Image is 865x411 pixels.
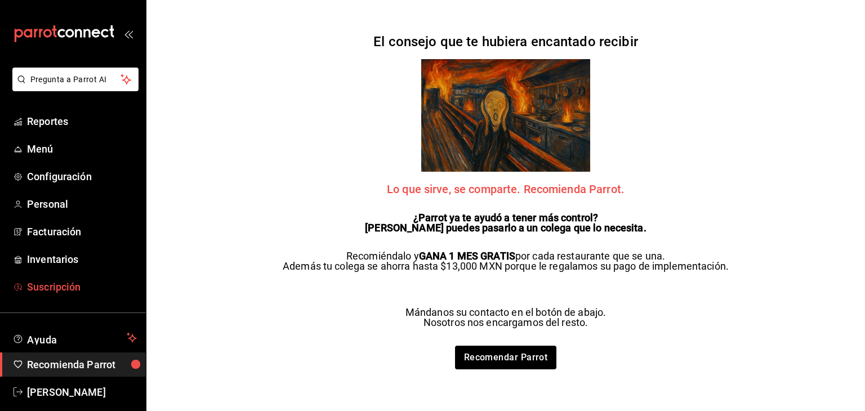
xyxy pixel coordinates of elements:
[27,196,137,212] span: Personal
[27,252,137,267] span: Inventarios
[421,59,590,172] img: referrals Parrot
[124,29,133,38] button: open_drawer_menu
[27,224,137,239] span: Facturación
[8,82,139,93] a: Pregunta a Parrot AI
[30,74,121,86] span: Pregunta a Parrot AI
[365,222,646,234] strong: [PERSON_NAME] puedes pasarlo a un colega que lo necesita.
[455,346,557,369] a: Recomendar Parrot
[27,385,137,400] span: [PERSON_NAME]
[387,184,625,195] span: Lo que sirve, se comparte. Recomienda Parrot.
[283,251,729,271] p: Recomiéndalo y por cada restaurante que se una. Además tu colega se ahorra hasta $13,000 MXN porq...
[12,68,139,91] button: Pregunta a Parrot AI
[413,212,598,224] strong: ¿Parrot ya te ayudó a tener más control?
[419,250,515,262] strong: GANA 1 MES GRATIS
[27,141,137,157] span: Menú
[27,357,137,372] span: Recomienda Parrot
[27,169,137,184] span: Configuración
[373,35,638,48] h2: El consejo que te hubiera encantado recibir
[27,279,137,294] span: Suscripción
[405,307,607,328] p: Mándanos su contacto en el botón de abajo. Nosotros nos encargamos del resto.
[27,114,137,129] span: Reportes
[27,331,122,345] span: Ayuda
